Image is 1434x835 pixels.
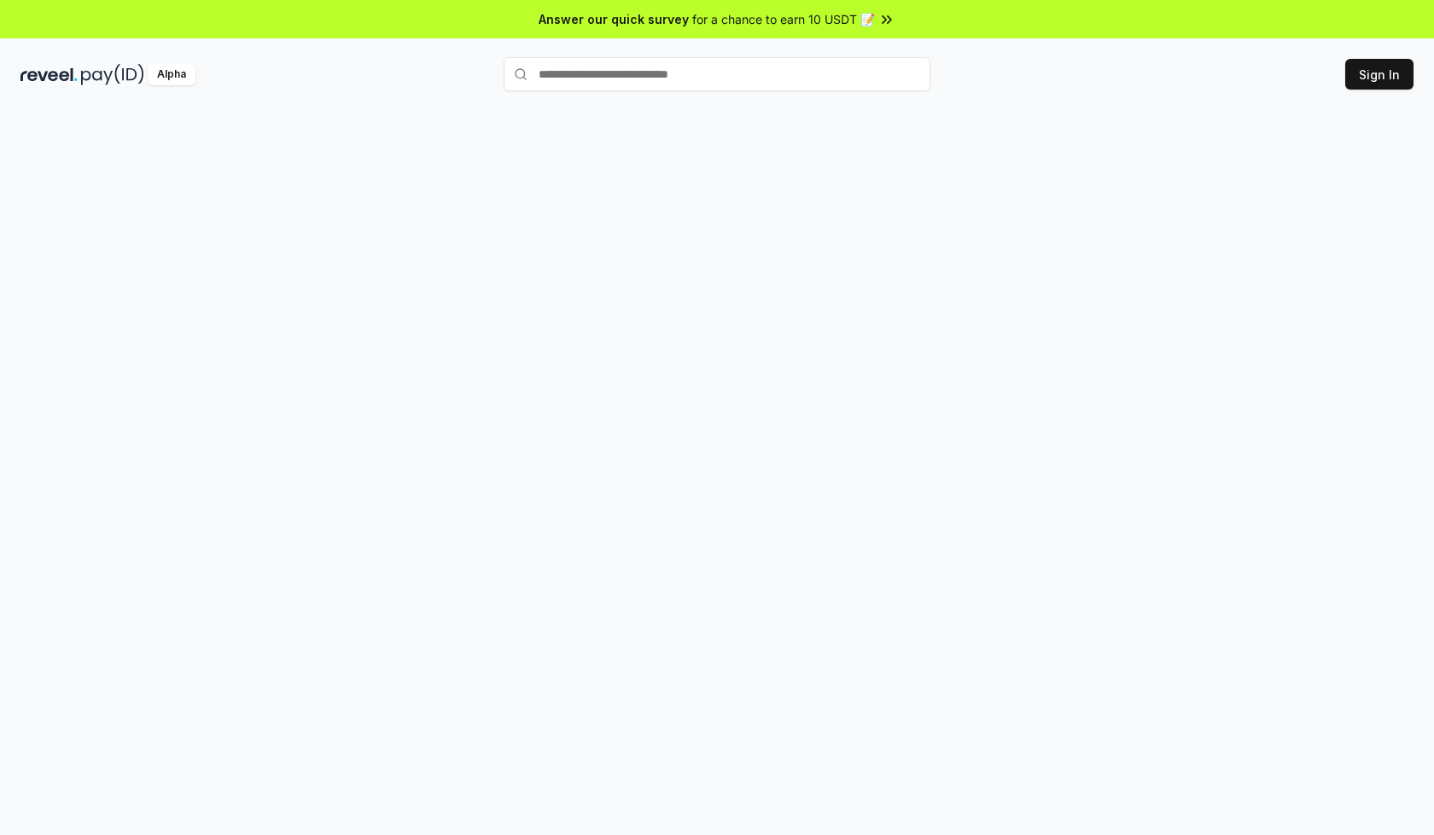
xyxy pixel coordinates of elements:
[20,64,78,85] img: reveel_dark
[692,10,875,28] span: for a chance to earn 10 USDT 📝
[148,64,195,85] div: Alpha
[539,10,689,28] span: Answer our quick survey
[81,64,144,85] img: pay_id
[1345,59,1414,90] button: Sign In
